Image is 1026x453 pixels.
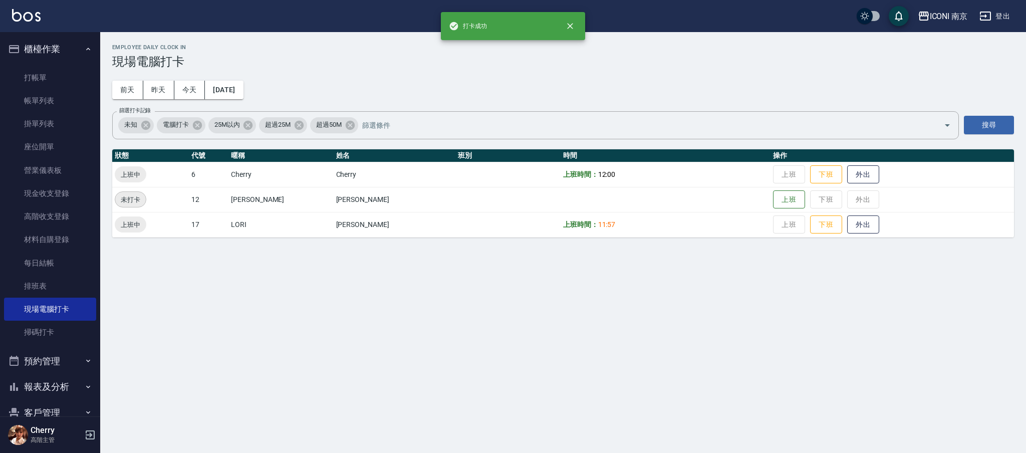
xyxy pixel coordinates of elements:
td: [PERSON_NAME] [334,187,456,212]
a: 現場電腦打卡 [4,298,96,321]
span: 未打卡 [115,194,146,205]
button: save [889,6,909,26]
button: 預約管理 [4,348,96,374]
button: 外出 [847,215,879,234]
th: 姓名 [334,149,456,162]
th: 班別 [455,149,561,162]
span: 上班中 [115,219,146,230]
div: 超過50M [310,117,358,133]
button: 今天 [174,81,205,99]
div: 超過25M [259,117,307,133]
th: 暱稱 [228,149,334,162]
a: 每日結帳 [4,252,96,275]
button: Open [939,117,955,133]
button: 櫃檯作業 [4,36,96,62]
th: 操作 [771,149,1014,162]
span: 上班中 [115,169,146,180]
div: 未知 [118,117,154,133]
b: 上班時間： [563,170,598,178]
span: 超過25M [259,120,297,130]
td: 17 [189,212,228,237]
a: 材料自購登錄 [4,228,96,251]
th: 狀態 [112,149,189,162]
button: 上班 [773,190,805,209]
td: Cherry [334,162,456,187]
h5: Cherry [31,425,82,435]
button: 登出 [975,7,1014,26]
a: 打帳單 [4,66,96,89]
td: [PERSON_NAME] [228,187,334,212]
button: 報表及分析 [4,374,96,400]
input: 篩選條件 [360,116,926,134]
div: ICONI 南京 [930,10,968,23]
a: 座位開單 [4,135,96,158]
td: Cherry [228,162,334,187]
img: Person [8,425,28,445]
span: 未知 [118,120,143,130]
h2: Employee Daily Clock In [112,44,1014,51]
span: 打卡成功 [449,21,487,31]
span: 電腦打卡 [157,120,195,130]
th: 代號 [189,149,228,162]
div: 25M以內 [208,117,256,133]
button: [DATE] [205,81,243,99]
button: 下班 [810,215,842,234]
a: 排班表 [4,275,96,298]
td: 12 [189,187,228,212]
button: 前天 [112,81,143,99]
a: 帳單列表 [4,89,96,112]
a: 高階收支登錄 [4,205,96,228]
span: 11:57 [598,220,616,229]
p: 高階主管 [31,435,82,444]
b: 上班時間： [563,220,598,229]
td: 6 [189,162,228,187]
span: 25M以內 [208,120,246,130]
div: 電腦打卡 [157,117,205,133]
td: LORI [228,212,334,237]
img: Logo [12,9,41,22]
label: 篩選打卡記錄 [119,107,151,114]
span: 12:00 [598,170,616,178]
button: 外出 [847,165,879,184]
button: close [559,15,581,37]
button: ICONI 南京 [914,6,972,27]
button: 下班 [810,165,842,184]
td: [PERSON_NAME] [334,212,456,237]
button: 客戶管理 [4,400,96,426]
h3: 現場電腦打卡 [112,55,1014,69]
th: 時間 [561,149,771,162]
a: 掃碼打卡 [4,321,96,344]
a: 營業儀表板 [4,159,96,182]
a: 現金收支登錄 [4,182,96,205]
button: 昨天 [143,81,174,99]
a: 掛單列表 [4,112,96,135]
button: 搜尋 [964,116,1014,134]
span: 超過50M [310,120,348,130]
